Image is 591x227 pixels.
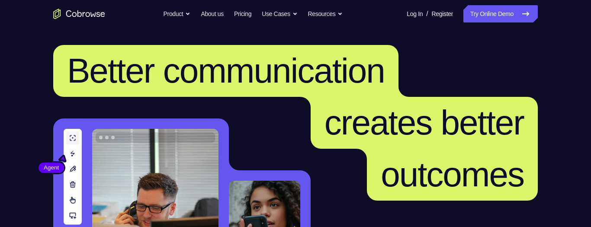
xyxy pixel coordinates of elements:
span: outcomes [381,155,524,194]
a: Log In [407,5,423,22]
a: Register [432,5,453,22]
a: Pricing [234,5,251,22]
a: Go to the home page [53,9,105,19]
a: Try Online Demo [463,5,538,22]
span: Better communication [67,51,385,90]
span: / [426,9,428,19]
span: creates better [324,103,524,142]
button: Product [164,5,191,22]
button: Resources [308,5,343,22]
a: About us [201,5,223,22]
button: Use Cases [262,5,297,22]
